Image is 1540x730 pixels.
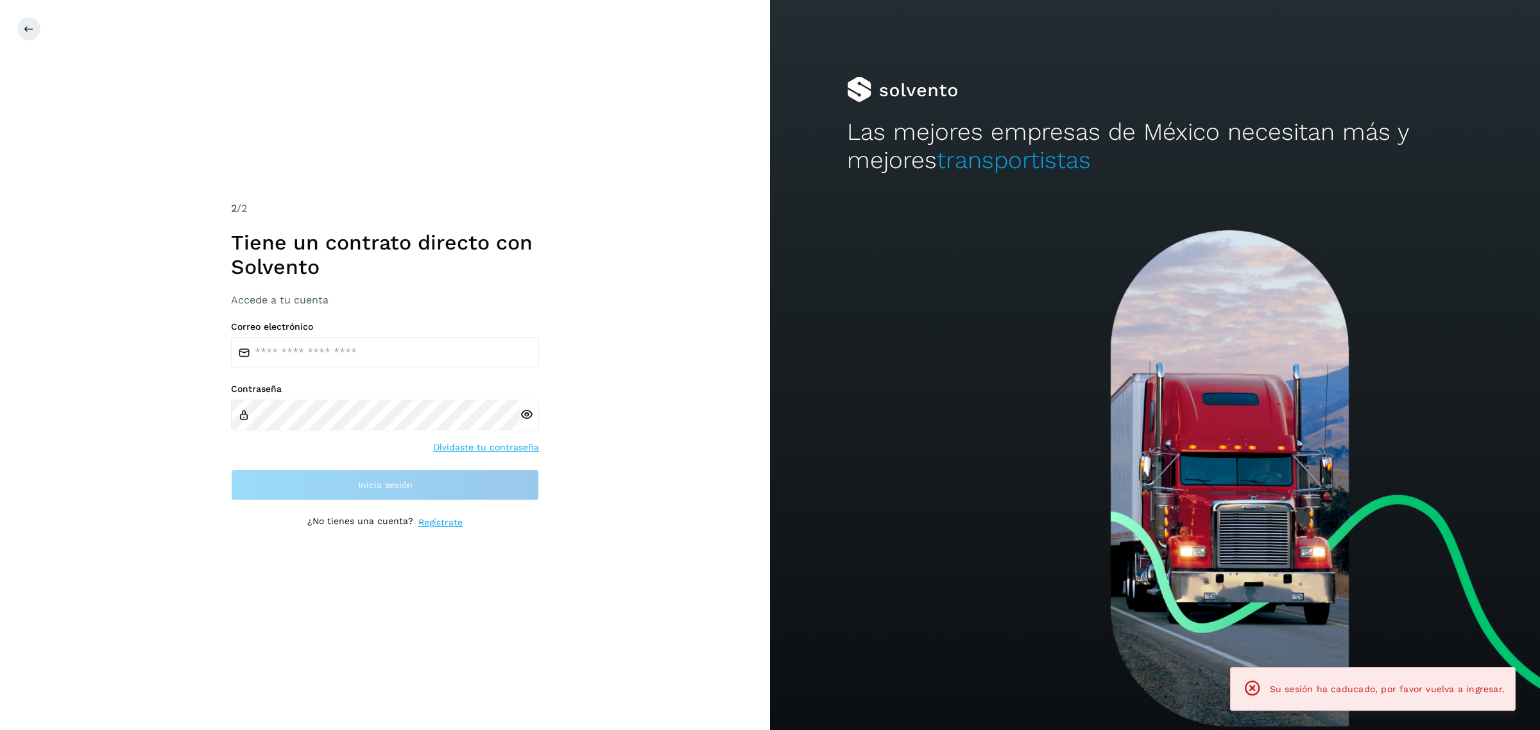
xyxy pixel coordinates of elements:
[231,202,237,214] span: 2
[307,516,413,529] p: ¿No tienes una cuenta?
[937,146,1091,174] span: transportistas
[847,118,1463,175] h2: Las mejores empresas de México necesitan más y mejores
[231,470,539,500] button: Inicia sesión
[231,384,539,395] label: Contraseña
[418,516,463,529] a: Regístrate
[231,230,539,280] h1: Tiene un contrato directo con Solvento
[358,480,413,489] span: Inicia sesión
[1270,684,1505,694] span: Su sesión ha caducado, por favor vuelva a ingresar.
[231,294,539,306] h3: Accede a tu cuenta
[231,201,539,216] div: /2
[231,321,539,332] label: Correo electrónico
[433,441,539,454] a: Olvidaste tu contraseña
